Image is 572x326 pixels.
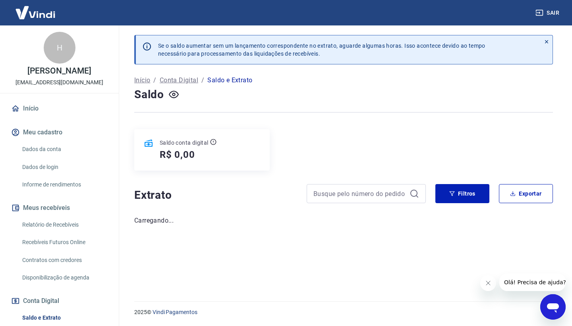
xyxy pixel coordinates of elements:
[160,76,198,85] a: Conta Digital
[160,139,209,147] p: Saldo conta digital
[153,76,156,85] p: /
[158,42,485,58] p: Se o saldo aumentar sem um lançamento correspondente no extrato, aguarde algumas horas. Isso acon...
[44,32,75,64] div: H
[134,187,297,203] h4: Extrato
[207,76,252,85] p: Saldo e Extrato
[19,159,109,175] a: Dados de login
[5,6,67,12] span: Olá! Precisa de ajuda?
[201,76,204,85] p: /
[19,217,109,233] a: Relatório de Recebíveis
[19,234,109,250] a: Recebíveis Futuros Online
[153,309,197,315] a: Vindi Pagamentos
[15,78,103,87] p: [EMAIL_ADDRESS][DOMAIN_NAME]
[10,100,109,117] a: Início
[19,141,109,157] a: Dados da conta
[10,124,109,141] button: Meu cadastro
[540,294,566,320] iframe: Botão para abrir a janela de mensagens
[134,76,150,85] a: Início
[499,274,566,291] iframe: Mensagem da empresa
[499,184,553,203] button: Exportar
[134,308,553,316] p: 2025 ©
[435,184,489,203] button: Filtros
[160,148,195,161] h5: R$ 0,00
[10,199,109,217] button: Meus recebíveis
[480,275,496,291] iframe: Fechar mensagem
[534,6,562,20] button: Sair
[19,310,109,326] a: Saldo e Extrato
[27,67,91,75] p: [PERSON_NAME]
[19,177,109,193] a: Informe de rendimentos
[134,216,553,225] p: Carregando...
[19,252,109,268] a: Contratos com credores
[19,270,109,286] a: Disponibilização de agenda
[134,87,164,103] h4: Saldo
[313,188,406,200] input: Busque pelo número do pedido
[10,0,61,25] img: Vindi
[10,292,109,310] button: Conta Digital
